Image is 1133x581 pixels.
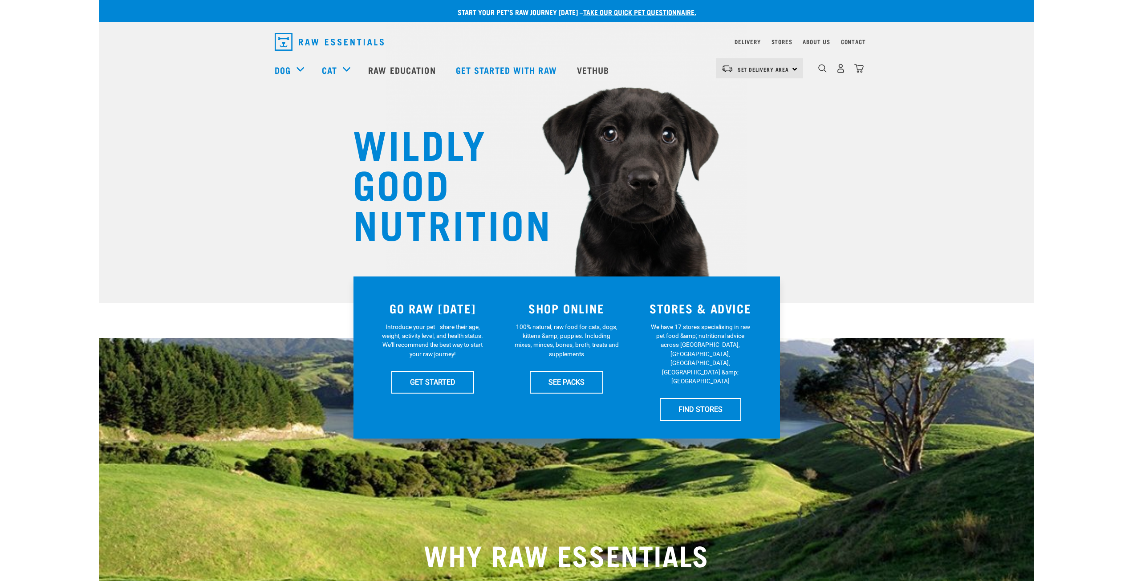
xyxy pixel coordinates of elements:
a: Get started with Raw [447,52,568,88]
img: home-icon-1@2x.png [818,64,827,73]
p: Start your pet’s raw journey [DATE] – [106,7,1041,17]
span: Set Delivery Area [738,68,789,71]
p: We have 17 stores specialising in raw pet food &amp; nutritional advice across [GEOGRAPHIC_DATA],... [648,322,753,386]
a: Contact [841,40,866,43]
a: Vethub [568,52,621,88]
h3: STORES & ADVICE [639,301,762,315]
nav: dropdown navigation [99,52,1034,88]
a: Raw Education [359,52,447,88]
nav: dropdown navigation [268,29,866,54]
a: SEE PACKS [530,371,603,393]
a: take our quick pet questionnaire. [583,10,696,14]
a: Cat [322,63,337,77]
p: Introduce your pet—share their age, weight, activity level, and health status. We'll recommend th... [380,322,485,359]
img: Raw Essentials Logo [275,33,384,51]
h1: WILDLY GOOD NUTRITION [353,122,531,243]
h3: GO RAW [DATE] [371,301,495,315]
img: van-moving.png [721,65,733,73]
h3: SHOP ONLINE [505,301,628,315]
a: Stores [772,40,792,43]
a: GET STARTED [391,371,474,393]
a: Dog [275,63,291,77]
img: home-icon@2x.png [854,64,864,73]
h2: WHY RAW ESSENTIALS [275,538,859,570]
img: user.png [836,64,845,73]
a: Delivery [735,40,760,43]
p: 100% natural, raw food for cats, dogs, kittens &amp; puppies. Including mixes, minces, bones, bro... [514,322,619,359]
a: FIND STORES [660,398,741,420]
a: About Us [803,40,830,43]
